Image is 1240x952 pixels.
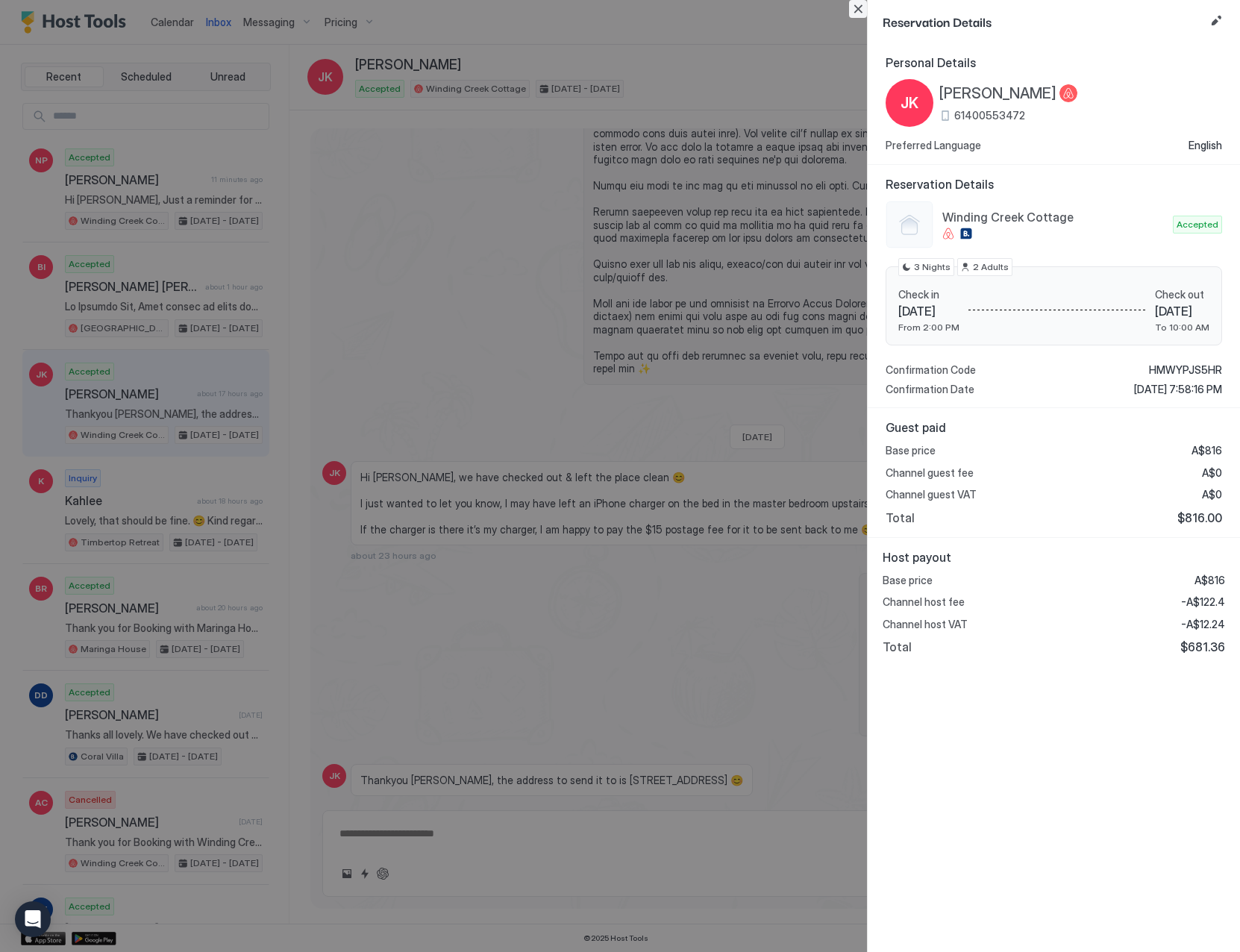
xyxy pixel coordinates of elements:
span: 61400553472 [954,109,1025,122]
span: Host payout [883,550,1225,565]
span: Channel host fee [883,595,965,609]
span: Check in [898,288,959,301]
span: Guest paid [886,420,1222,435]
span: Check out [1155,288,1209,301]
span: [PERSON_NAME] [939,84,1056,103]
span: Channel guest VAT [886,488,977,501]
span: Reservation Details [886,177,1222,192]
span: Base price [886,444,936,457]
span: A$816 [1192,444,1222,457]
span: Personal Details [886,55,1222,70]
span: Channel host VAT [883,618,968,631]
span: English [1189,139,1222,152]
span: Base price [883,574,933,587]
span: [DATE] [1155,304,1209,319]
span: JK [901,92,918,114]
span: 3 Nights [914,260,951,274]
span: Confirmation Date [886,383,974,396]
span: [DATE] 7:58:16 PM [1134,383,1222,396]
span: To 10:00 AM [1155,322,1209,333]
span: Channel guest fee [886,466,974,480]
span: A$816 [1194,574,1225,587]
span: HMWYPJS5HR [1149,363,1222,377]
span: Reservation Details [883,12,1204,31]
button: Edit reservation [1207,12,1225,30]
span: Preferred Language [886,139,981,152]
span: From 2:00 PM [898,322,959,333]
span: Winding Creek Cottage [942,210,1167,225]
span: -A$122.4 [1181,595,1225,609]
span: A$0 [1202,488,1222,501]
span: -A$12.24 [1181,618,1225,631]
span: 2 Adults [973,260,1009,274]
span: Accepted [1177,218,1218,231]
span: $816.00 [1177,510,1222,525]
span: A$0 [1202,466,1222,480]
span: [DATE] [898,304,959,319]
span: Total [883,639,912,654]
div: Open Intercom Messenger [15,901,51,937]
span: Total [886,510,915,525]
span: $681.36 [1180,639,1225,654]
span: Confirmation Code [886,363,976,377]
